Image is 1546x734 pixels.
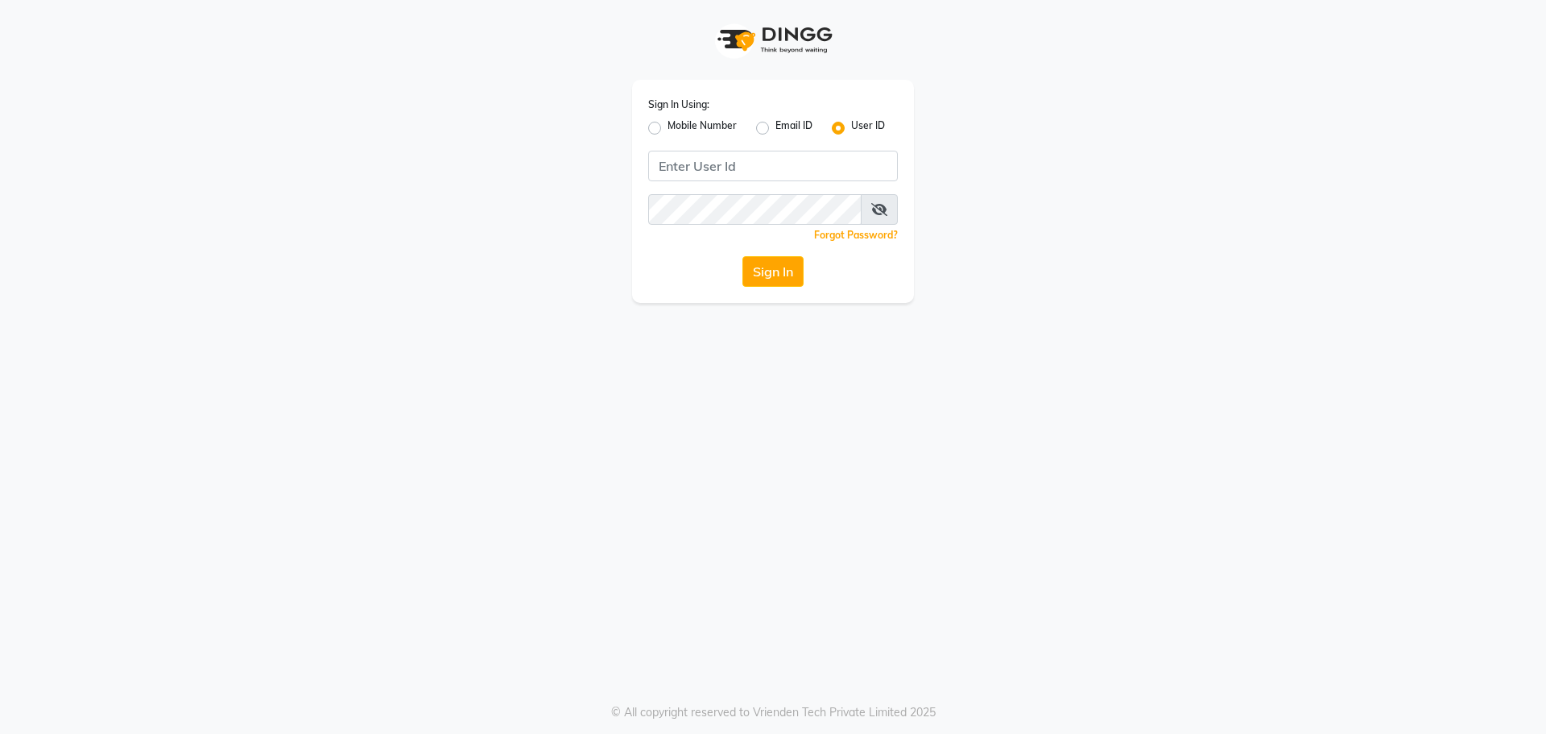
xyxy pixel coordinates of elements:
button: Sign In [742,256,804,287]
label: Sign In Using: [648,97,709,112]
a: Forgot Password? [814,229,898,241]
input: Username [648,194,862,225]
label: Email ID [775,118,812,138]
label: Mobile Number [668,118,737,138]
label: User ID [851,118,885,138]
input: Username [648,151,898,181]
img: logo1.svg [709,16,837,64]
